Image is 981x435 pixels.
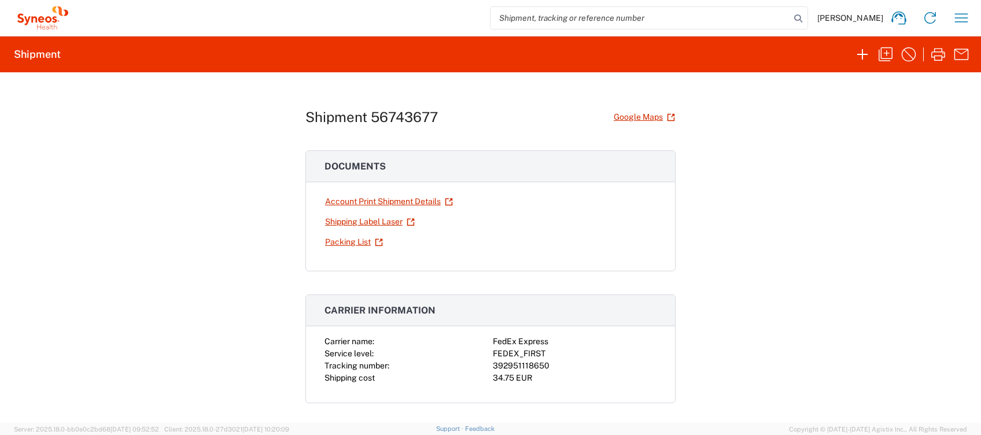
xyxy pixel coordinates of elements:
[436,425,465,432] a: Support
[164,426,289,433] span: Client: 2025.18.0-27d3021
[324,191,453,212] a: Account Print Shipment Details
[324,305,436,316] span: Carrier information
[110,426,159,433] span: [DATE] 09:52:52
[613,107,676,127] a: Google Maps
[324,161,386,172] span: Documents
[465,425,495,432] a: Feedback
[817,13,883,23] span: [PERSON_NAME]
[324,361,389,370] span: Tracking number:
[14,426,159,433] span: Server: 2025.18.0-bb0e0c2bd68
[493,360,657,372] div: 392951118650
[324,349,374,358] span: Service level:
[493,336,657,348] div: FedEx Express
[324,232,383,252] a: Packing List
[305,109,438,126] h1: Shipment 56743677
[324,337,374,346] span: Carrier name:
[242,426,289,433] span: [DATE] 10:20:09
[490,7,790,29] input: Shipment, tracking or reference number
[324,373,375,382] span: Shipping cost
[324,212,415,232] a: Shipping Label Laser
[493,372,657,384] div: 34.75 EUR
[493,348,657,360] div: FEDEX_FIRST
[14,47,61,61] h2: Shipment
[789,424,967,434] span: Copyright © [DATE]-[DATE] Agistix Inc., All Rights Reserved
